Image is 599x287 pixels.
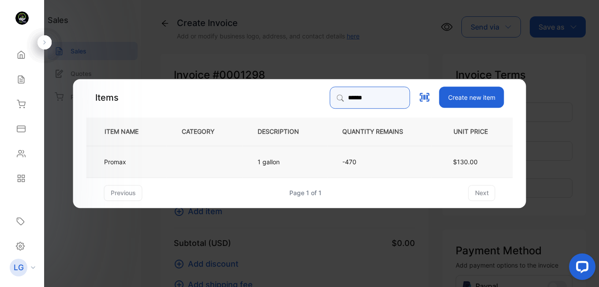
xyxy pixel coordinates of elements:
button: Create new item [439,87,504,108]
p: -470 [342,157,417,166]
p: ITEM NAME [101,127,153,136]
iframe: LiveChat chat widget [562,250,599,287]
p: Promax [104,157,127,166]
p: 1 gallon [258,157,281,166]
button: next [468,185,495,201]
div: Page 1 of 1 [289,188,322,197]
p: LG [14,262,24,273]
p: QUANTITY REMAINS [342,127,417,136]
span: $130.00 [453,158,478,166]
p: Items [95,91,119,104]
button: previous [104,185,142,201]
p: CATEGORY [182,127,228,136]
img: logo [15,11,29,25]
p: UNIT PRICE [446,127,498,136]
p: DESCRIPTION [258,127,313,136]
